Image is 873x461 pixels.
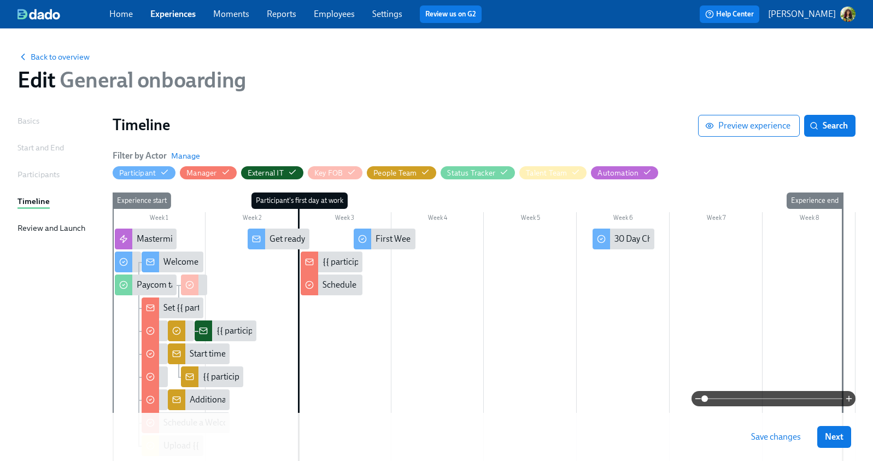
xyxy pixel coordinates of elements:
div: External IT [248,168,284,178]
div: {{ participant.firstName }} starts [DATE]! [323,256,472,268]
a: Reports [267,9,296,19]
div: Participants [17,168,60,180]
span: Preview experience [707,120,790,131]
button: Manager [180,166,236,179]
span: Save changes [751,431,801,442]
button: Manage [171,150,200,161]
div: Week 1 [113,212,206,226]
button: Key FOB [308,166,362,179]
div: Basics [17,115,39,127]
a: Moments [213,9,249,19]
div: Welcome to Mastermind [142,252,203,272]
div: Hide Talent Team [526,168,567,178]
div: Week 4 [391,212,484,226]
span: Help Center [705,9,754,20]
div: {{ participant.startDate | MM-DD-YYYY }} : {{ participant.fullName }} - Set Up Needs [195,320,256,341]
button: Talent Team [519,166,587,179]
div: First Week Check In [354,229,415,249]
div: Paycom tasks tracker [137,279,215,291]
div: Additional hardware needs [168,389,230,410]
div: Start and End [17,142,64,154]
div: Hide Participant [119,168,156,178]
div: Week 3 [298,212,391,226]
img: ACg8ocLclD2tQmfIiewwK1zANg5ba6mICO7ZPBc671k9VM_MGIVYfH83=s96-c [840,7,856,22]
h1: Edit [17,67,246,93]
div: Get ready for your first day [269,233,367,245]
div: Review and Launch [17,222,85,234]
h6: Filter by Actor [113,150,167,162]
span: General onboarding [55,67,245,93]
div: Mastermind Offer Letter [137,233,228,245]
div: Experience start [113,192,171,209]
span: Next [825,431,843,442]
div: Mastermind Offer Letter [115,229,177,249]
div: {{ participant.fullName }}: Paycom onboarding complete [181,366,243,387]
div: {{ participant.firstName }} starts [DATE]! [301,252,362,272]
div: Start time for {{ participant.fullName }} [168,343,230,364]
div: Experience end [787,192,843,209]
div: Hide Status Tracker [447,168,495,178]
button: Back to overview [17,51,90,62]
button: Automation [591,166,658,179]
div: Schedule {{ participant.firstName }}'s Check Ins [301,275,362,295]
button: People Team [367,166,436,179]
img: dado [17,9,60,20]
button: Search [804,115,856,137]
button: External IT [241,166,303,179]
div: Participant's first day at work [251,192,348,209]
a: dado [17,9,109,20]
h1: Timeline [113,115,698,135]
div: Week 7 [670,212,763,226]
a: Employees [314,9,355,19]
div: Hide People Team [373,168,417,178]
button: Help Center [700,5,759,23]
div: Week 2 [206,212,298,226]
div: Hide Manager [186,168,216,178]
a: Settings [372,9,402,19]
div: Timeline [17,195,50,207]
div: 30 Day Check In [614,233,674,245]
div: Welcome to Mastermind [163,256,255,268]
div: Week 6 [577,212,670,226]
button: Status Tracker [441,166,515,179]
div: Schedule {{ participant.firstName }}'s Check Ins [323,279,499,291]
span: Search [812,120,848,131]
div: Week 8 [763,212,856,226]
div: First Week Check In [376,233,449,245]
div: 30 Day Check In [593,229,654,249]
div: {{ participant.startDate | MM-DD-YYYY }} : {{ participant.fullName }} - Set Up Needs [216,325,523,337]
p: [PERSON_NAME] [768,8,836,20]
button: Review us on G2 [420,5,482,23]
div: Set {{ participant.fullName }} up for success! [163,302,327,314]
button: Participant [113,166,175,179]
div: Start time for {{ participant.fullName }} [190,348,334,360]
a: Experiences [150,9,196,19]
div: Get ready for your first day [248,229,309,249]
div: Week 5 [484,212,577,226]
button: Next [817,426,851,448]
div: {{ participant.fullName }}: Paycom onboarding complete [203,371,413,383]
div: Hide Key FOB [314,168,343,178]
button: [PERSON_NAME] [768,7,856,22]
button: Preview experience [698,115,800,137]
button: Save changes [743,426,808,448]
div: Paycom tasks tracker [115,275,177,295]
a: Review us on G2 [425,9,476,20]
div: Set {{ participant.fullName }} up for success! [142,297,203,318]
div: Hide Automation [597,168,638,178]
a: Home [109,9,133,19]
